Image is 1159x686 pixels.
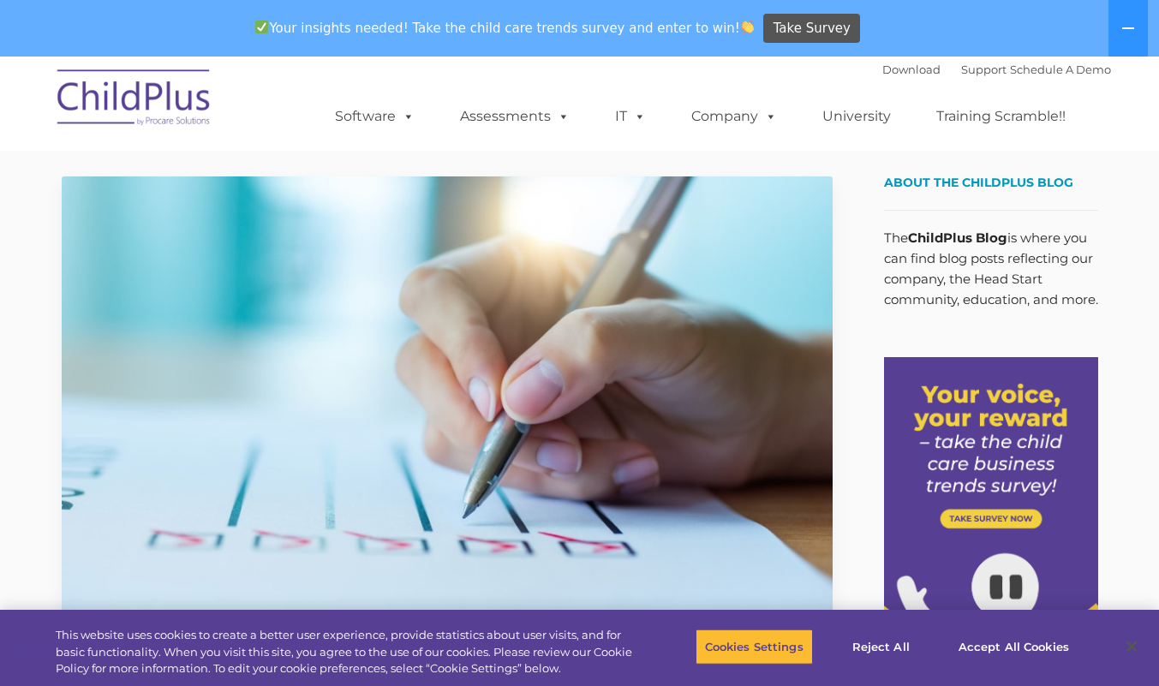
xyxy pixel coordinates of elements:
a: Take Survey [763,14,860,44]
span: Take Survey [774,14,851,44]
a: Training Scramble!! [919,99,1083,134]
img: ✅ [255,21,268,33]
button: Reject All [827,629,935,665]
button: Close [1113,628,1150,665]
a: Company [674,99,794,134]
a: Assessments [443,99,587,134]
img: Efficiency Boost: ChildPlus Online's Enhanced Family Pre-Application Process - Streamlining Appli... [62,176,833,610]
button: Accept All Cookies [949,629,1078,665]
a: IT [598,99,663,134]
a: Download [882,63,941,76]
p: The is where you can find blog posts reflecting our company, the Head Start community, education,... [884,228,1098,310]
div: This website uses cookies to create a better user experience, provide statistics about user visit... [56,627,637,677]
a: University [805,99,908,134]
a: Support [961,63,1007,76]
strong: ChildPlus Blog [908,230,1007,246]
img: ChildPlus by Procare Solutions [49,57,220,143]
span: Your insights needed! Take the child care trends survey and enter to win! [248,11,762,45]
a: Software [318,99,432,134]
a: Schedule A Demo [1010,63,1111,76]
img: 👏 [741,21,754,33]
span: About the ChildPlus Blog [884,175,1073,190]
font: | [882,63,1111,76]
button: Cookies Settings [696,629,813,665]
